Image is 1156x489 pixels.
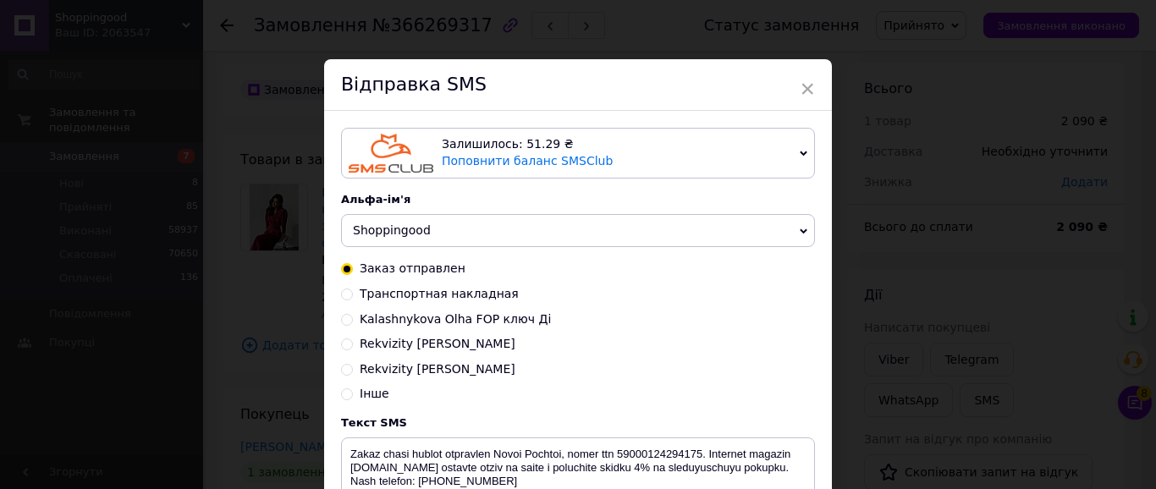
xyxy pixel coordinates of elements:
span: Транспортная накладная [360,287,519,300]
span: Kalashnykova Olha FOP ключ Ді [360,312,551,326]
span: × [800,74,815,103]
div: Відправка SMS [324,59,832,111]
span: Заказ отправлен [360,261,465,275]
div: Залишилось: 51.29 ₴ [442,136,793,153]
div: Текст SMS [341,416,815,429]
span: Rekvizity [PERSON_NAME] [360,362,515,376]
span: Альфа-ім'я [341,193,410,206]
span: Rekvizity [PERSON_NAME] [360,337,515,350]
a: Поповнити баланс SMSClub [442,154,613,168]
span: Інше [360,387,389,400]
span: Shoppingood [353,223,431,237]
